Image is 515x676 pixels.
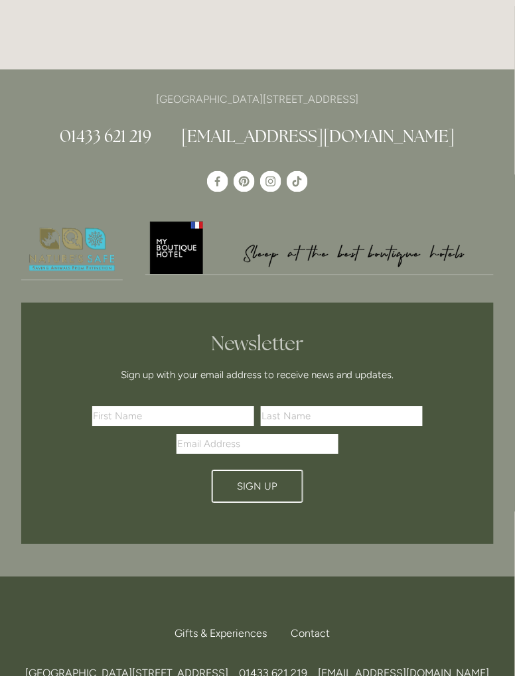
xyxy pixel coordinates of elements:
[21,220,123,280] img: Nature's Safe - Logo
[287,171,308,192] a: TikTok
[82,332,433,356] h2: Newsletter
[207,171,228,192] a: Losehill House Hotel & Spa
[181,126,455,147] a: [EMAIL_ADDRESS][DOMAIN_NAME]
[261,407,423,427] input: Last Name
[92,407,254,427] input: First Name
[145,220,494,275] img: My Boutique Hotel - Logo
[21,91,494,109] p: [GEOGRAPHIC_DATA][STREET_ADDRESS]
[177,435,338,454] input: Email Address
[260,171,281,192] a: Instagram
[175,628,267,640] span: Gifts & Experiences
[212,470,303,504] button: Sign Up
[21,220,123,281] a: Nature's Safe - Logo
[82,368,433,383] p: Sign up with your email address to receive news and updates.
[175,620,277,649] a: Gifts & Experiences
[238,481,278,493] span: Sign Up
[60,126,151,147] a: 01433 621 219
[280,620,340,649] div: Contact
[234,171,255,192] a: Pinterest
